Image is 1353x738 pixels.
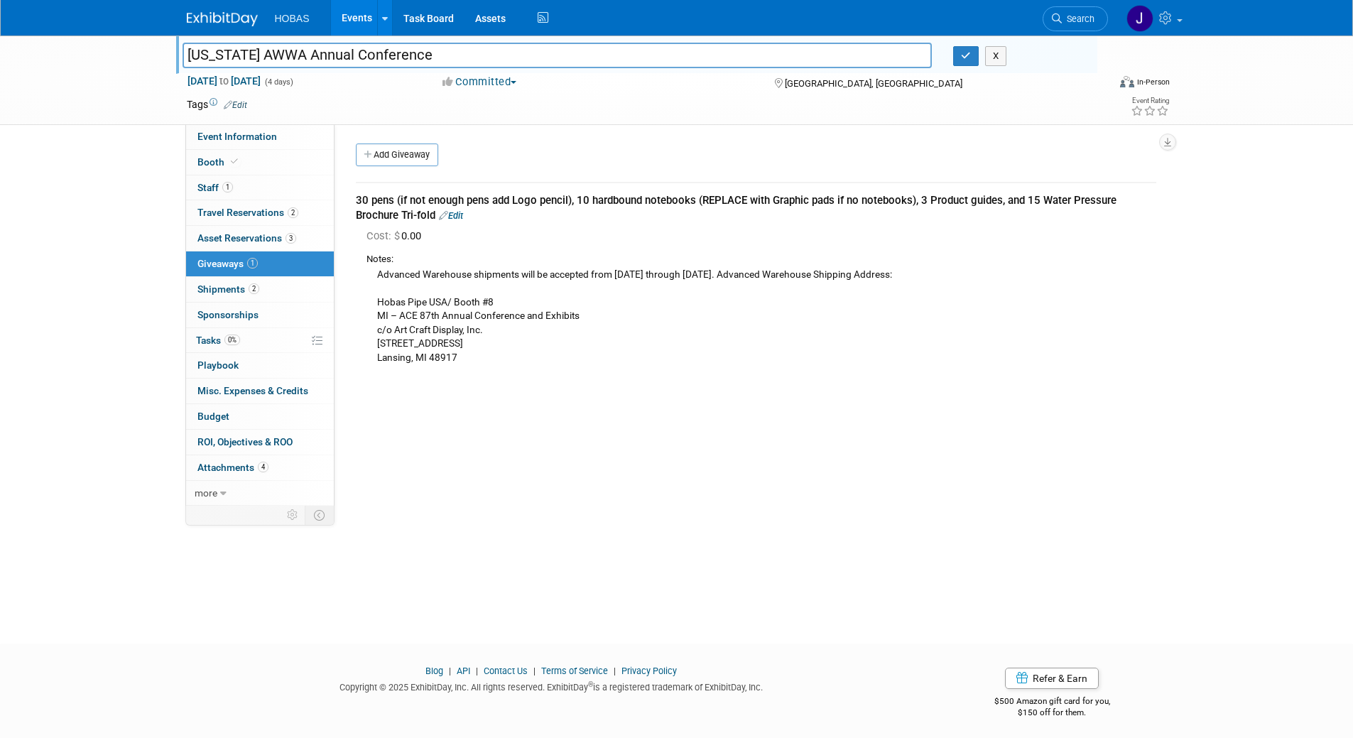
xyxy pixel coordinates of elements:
a: Booth [186,150,334,175]
span: 1 [222,182,233,192]
div: $150 off for them. [938,707,1167,719]
img: Format-Inperson.png [1120,76,1134,87]
span: 0% [224,335,240,345]
span: to [217,75,231,87]
span: Travel Reservations [197,207,298,218]
span: 3 [286,233,296,244]
span: 2 [249,283,259,294]
a: Add Giveaway [356,143,438,166]
a: Event Information [186,124,334,149]
a: Tasks0% [186,328,334,353]
td: Toggle Event Tabs [305,506,334,524]
span: 2 [288,207,298,218]
a: ROI, Objectives & ROO [186,430,334,455]
a: Edit [439,210,463,221]
div: In-Person [1136,77,1170,87]
span: 0.00 [366,229,427,242]
span: [GEOGRAPHIC_DATA], [GEOGRAPHIC_DATA] [785,78,962,89]
a: Search [1043,6,1108,31]
div: Copyright © 2025 ExhibitDay, Inc. All rights reserved. ExhibitDay is a registered trademark of Ex... [187,678,917,694]
span: Misc. Expenses & Credits [197,385,308,396]
a: Blog [425,666,443,676]
a: Refer & Earn [1005,668,1099,689]
span: 1 [247,258,258,268]
a: Edit [224,100,247,110]
span: Event Information [197,131,277,142]
div: Advanced Warehouse shipments will be accepted from [DATE] through [DATE]. Advanced Warehouse Ship... [366,266,1156,365]
span: | [530,666,539,676]
a: Budget [186,404,334,429]
a: Shipments2 [186,277,334,302]
span: [DATE] [DATE] [187,75,261,87]
img: Jamie Coe [1126,5,1153,32]
button: Committed [438,75,522,89]
span: Asset Reservations [197,232,296,244]
span: (4 days) [263,77,293,87]
div: Notes: [366,253,1156,266]
span: Giveaways [197,258,258,269]
button: X [985,46,1007,66]
span: ROI, Objectives & ROO [197,436,293,447]
span: Playbook [197,359,239,371]
span: | [445,666,455,676]
div: $500 Amazon gift card for you, [938,686,1167,719]
span: Booth [197,156,241,168]
span: Cost: $ [366,229,401,242]
td: Tags [187,97,247,112]
div: 30 pens (if not enough pens add Logo pencil), 10 hardbound notebooks (REPLACE with Graphic pads i... [356,193,1156,224]
a: Sponsorships [186,303,334,327]
a: Misc. Expenses & Credits [186,379,334,403]
td: Personalize Event Tab Strip [281,506,305,524]
span: Shipments [197,283,259,295]
span: more [195,487,217,499]
sup: ® [588,680,593,688]
span: 4 [258,462,268,472]
a: API [457,666,470,676]
span: Search [1062,13,1094,24]
span: Budget [197,411,229,422]
a: Staff1 [186,175,334,200]
a: Travel Reservations2 [186,200,334,225]
a: Giveaways1 [186,251,334,276]
a: Privacy Policy [621,666,677,676]
span: HOBAS [275,13,310,24]
i: Booth reservation complete [231,158,238,165]
a: Playbook [186,353,334,378]
span: Attachments [197,462,268,473]
a: Terms of Service [541,666,608,676]
span: | [472,666,482,676]
span: Tasks [196,335,240,346]
a: more [186,481,334,506]
img: ExhibitDay [187,12,258,26]
div: Event Format [1024,74,1170,95]
a: Asset Reservations3 [186,226,334,251]
span: Staff [197,182,233,193]
a: Attachments4 [186,455,334,480]
div: Event Rating [1131,97,1169,104]
span: Sponsorships [197,309,259,320]
a: Contact Us [484,666,528,676]
span: | [610,666,619,676]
